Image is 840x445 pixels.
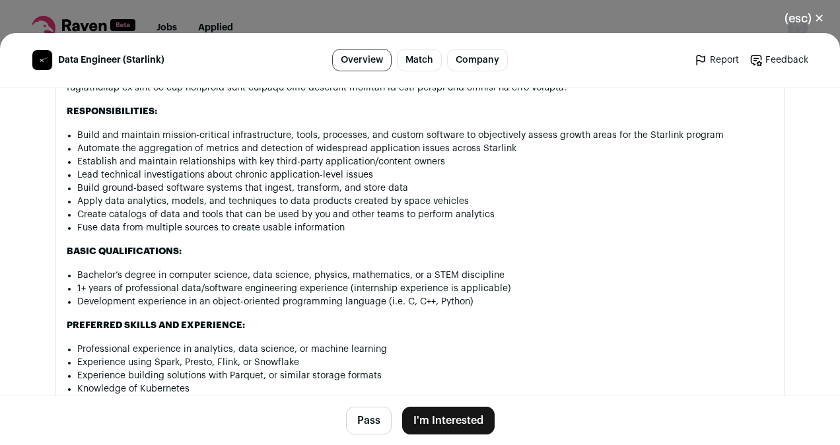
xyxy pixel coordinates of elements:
[77,269,773,282] li: Bachelor’s degree in computer science, data science, physics, mathematics, or a STEM discipline
[67,247,182,256] strong: BASIC QUALIFICATIONS:
[346,407,392,434] button: Pass
[77,129,773,142] li: Build and maintain mission-critical infrastructure, tools, processes, and custom software to obje...
[77,369,773,382] li: Experience building solutions with Parquet, or similar storage formats
[77,356,773,369] li: Experience using Spark, Presto, Flink, or Snowflake
[77,182,773,195] li: Build ground-based software systems that ingest, transform, and store data
[332,49,392,71] a: Overview
[77,142,773,155] li: Automate the aggregation of metrics and detection of widespread application issues across Starlink
[77,208,773,221] li: Create catalogs of data and tools that can be used by you and other teams to perform analytics
[77,382,773,395] li: Knowledge of Kubernetes
[77,221,773,234] li: Fuse data from multiple sources to create usable information
[32,50,52,70] img: e5c17caf2921cb359df06f267f70cea9100fc977a63e3fce2418c377f2bbb89c.jpg
[77,343,773,356] li: Professional experience in analytics, data science, or machine learning
[77,195,773,208] li: Apply data analytics, models, and techniques to data products created by space vehicles
[769,4,840,33] button: Close modal
[77,295,773,308] li: Development experience in an object-oriented programming language (i.e. C, C++, Python)
[750,53,808,67] a: Feedback
[67,107,157,116] strong: RESPONSIBILITIES:
[447,49,508,71] a: Company
[397,49,442,71] a: Match
[77,282,773,295] li: 1+ years of professional data/software engineering experience (internship experience is applicable)
[694,53,739,67] a: Report
[58,53,164,67] span: Data Engineer (Starlink)
[77,155,773,168] li: Establish and maintain relationships with key third-party application/content owners
[402,407,495,434] button: I'm Interested
[67,321,245,330] strong: PREFERRED SKILLS AND EXPERIENCE:
[77,168,773,182] li: Lead technical investigations about chronic application-level issues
